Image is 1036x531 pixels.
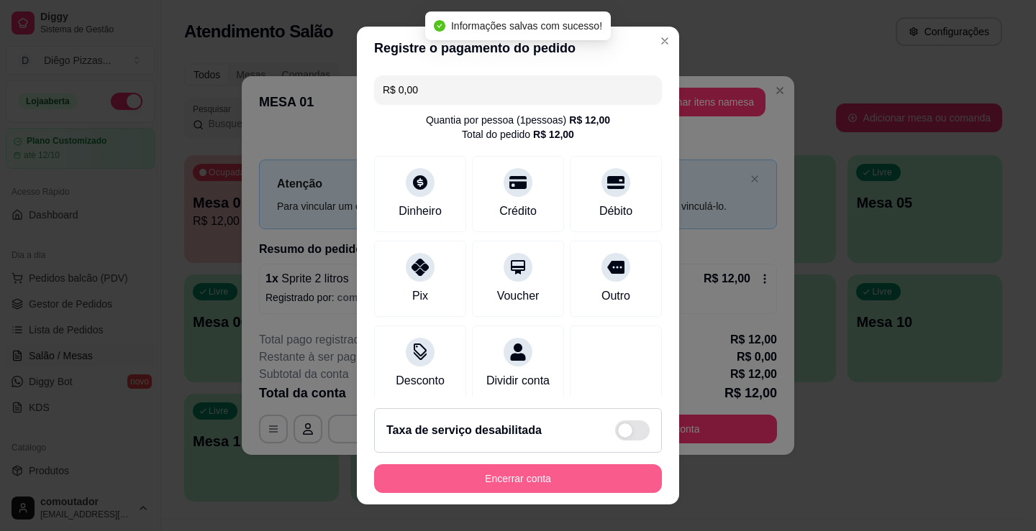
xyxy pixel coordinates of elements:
div: R$ 12,00 [569,113,610,127]
div: Outro [601,287,630,305]
div: Voucher [497,287,540,305]
button: Close [653,29,676,52]
div: Total do pedido [462,127,574,142]
input: Ex.: hambúrguer de cordeiro [383,75,653,104]
header: Registre o pagamento do pedido [357,27,679,70]
div: Quantia por pessoa ( 1 pessoas) [426,113,610,127]
span: check-circle [434,20,445,32]
span: Informações salvas com sucesso! [451,20,602,32]
div: Dividir conta [486,372,550,389]
div: Crédito [499,203,537,220]
div: R$ 12,00 [533,127,574,142]
div: Dinheiro [399,203,442,220]
div: Desconto [396,372,445,389]
div: Débito [599,203,632,220]
div: Pix [412,287,428,305]
button: Encerrar conta [374,464,662,493]
h2: Taxa de serviço desabilitada [386,422,542,439]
